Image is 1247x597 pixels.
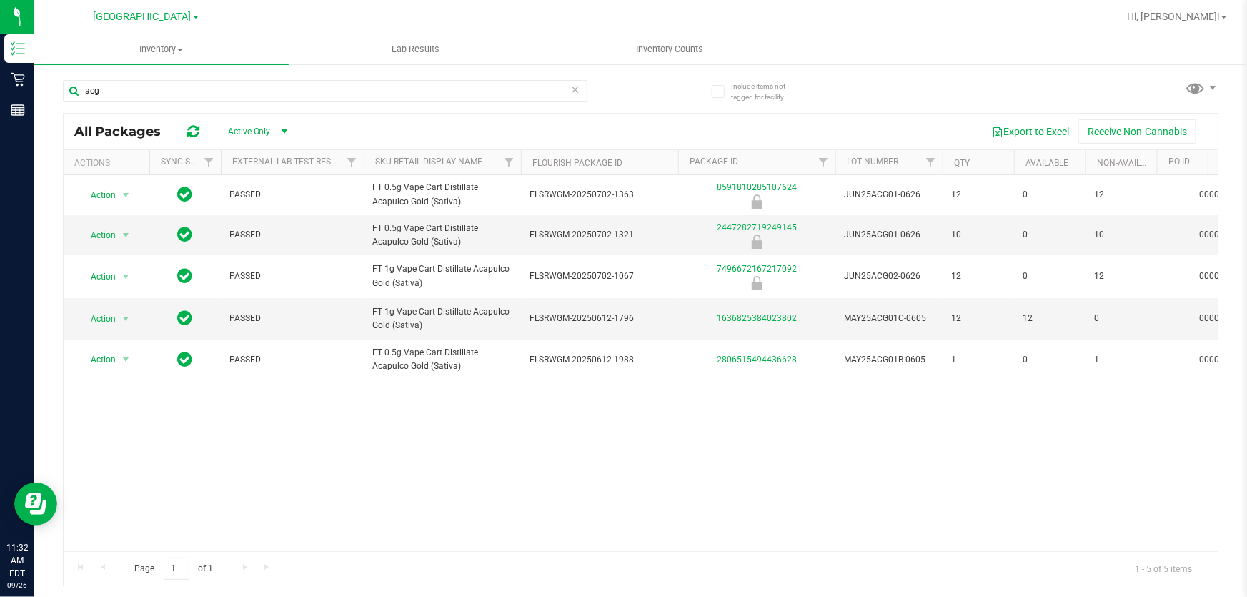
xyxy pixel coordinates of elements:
a: 2806515494436628 [717,355,797,365]
span: MAY25ACG01C-0605 [844,312,934,325]
span: 12 [1094,188,1148,202]
span: FLSRWGM-20250612-1796 [530,312,670,325]
span: PASSED [229,353,355,367]
span: Inventory Counts [617,43,722,56]
span: JUN25ACG02-0626 [844,270,934,283]
span: Include items not tagged for facility [731,81,803,102]
div: Actions [74,158,144,168]
a: Lot Number [847,157,898,167]
span: In Sync [178,266,193,286]
span: FLSRWGM-20250702-1363 [530,188,670,202]
span: PASSED [229,228,355,242]
span: 0 [1023,228,1077,242]
span: 12 [1023,312,1077,325]
span: Clear [570,80,580,99]
span: 10 [1094,228,1148,242]
span: In Sync [178,184,193,204]
a: Sync Status [161,157,216,167]
span: Action [78,350,116,370]
a: Filter [497,150,521,174]
span: Page of 1 [122,558,225,580]
span: In Sync [178,350,193,370]
span: [GEOGRAPHIC_DATA] [94,11,192,23]
span: Lab Results [372,43,459,56]
span: select [117,185,135,205]
span: Hi, [PERSON_NAME]! [1127,11,1220,22]
iframe: Resource center [14,483,57,526]
a: External Lab Test Result [232,157,344,167]
span: PASSED [229,270,355,283]
span: MAY25ACG01B-0605 [844,353,934,367]
span: All Packages [74,124,175,139]
a: 00001033 [1200,313,1240,323]
span: 12 [951,188,1005,202]
span: 10 [951,228,1005,242]
span: FT 0.5g Vape Cart Distillate Acapulco Gold (Sativa) [372,346,512,373]
a: 00001050 [1200,271,1240,281]
div: Newly Received [676,235,838,249]
a: 00001044 [1200,355,1240,365]
a: Inventory Counts [542,34,797,64]
a: Qty [954,158,970,168]
div: Newly Received [676,276,838,290]
span: FT 0.5g Vape Cart Distillate Acapulco Gold (Sativa) [372,181,512,208]
span: 1 - 5 of 5 items [1123,558,1203,579]
a: 7496672167217092 [717,264,797,274]
button: Export to Excel [983,119,1078,144]
a: Non-Available [1097,158,1161,168]
a: PO ID [1168,157,1190,167]
span: Action [78,309,116,329]
a: 00001049 [1200,189,1240,199]
a: 1636825384023802 [717,313,797,323]
span: FLSRWGM-20250702-1321 [530,228,670,242]
span: FT 0.5g Vape Cart Distillate Acapulco Gold (Sativa) [372,222,512,249]
a: Filter [812,150,835,174]
p: 09/26 [6,580,28,591]
a: Lab Results [289,34,543,64]
span: select [117,225,135,245]
span: 12 [951,270,1005,283]
span: JUN25ACG01-0626 [844,228,934,242]
span: 1 [951,353,1005,367]
span: 0 [1094,312,1148,325]
span: 12 [951,312,1005,325]
inline-svg: Inventory [11,41,25,56]
a: Flourish Package ID [532,158,622,168]
span: select [117,350,135,370]
a: 00001049 [1200,230,1240,240]
span: 0 [1023,188,1077,202]
a: 2447282719249145 [717,222,797,232]
inline-svg: Retail [11,72,25,87]
inline-svg: Reports [11,103,25,117]
span: FT 1g Vape Cart Distillate Acapulco Gold (Sativa) [372,262,512,290]
a: 8591810285107624 [717,182,797,192]
span: FT 1g Vape Cart Distillate Acapulco Gold (Sativa) [372,305,512,332]
span: In Sync [178,308,193,328]
span: Action [78,185,116,205]
span: select [117,309,135,329]
a: Sku Retail Display Name [375,157,482,167]
a: Filter [919,150,943,174]
input: 1 [164,558,189,580]
p: 11:32 AM EDT [6,541,28,580]
span: In Sync [178,225,193,245]
a: Inventory [34,34,289,64]
span: FLSRWGM-20250702-1067 [530,270,670,283]
span: PASSED [229,312,355,325]
span: FLSRWGM-20250612-1988 [530,353,670,367]
span: 0 [1023,270,1077,283]
a: Available [1025,158,1068,168]
a: Filter [197,150,221,174]
span: JUN25ACG01-0626 [844,188,934,202]
span: Action [78,225,116,245]
span: select [117,267,135,287]
span: PASSED [229,188,355,202]
span: 1 [1094,353,1148,367]
input: Search Package ID, Item Name, SKU, Lot or Part Number... [63,80,587,102]
span: 0 [1023,353,1077,367]
span: Action [78,267,116,287]
button: Receive Non-Cannabis [1078,119,1196,144]
span: 12 [1094,270,1148,283]
a: Package ID [690,157,738,167]
span: Inventory [34,43,289,56]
